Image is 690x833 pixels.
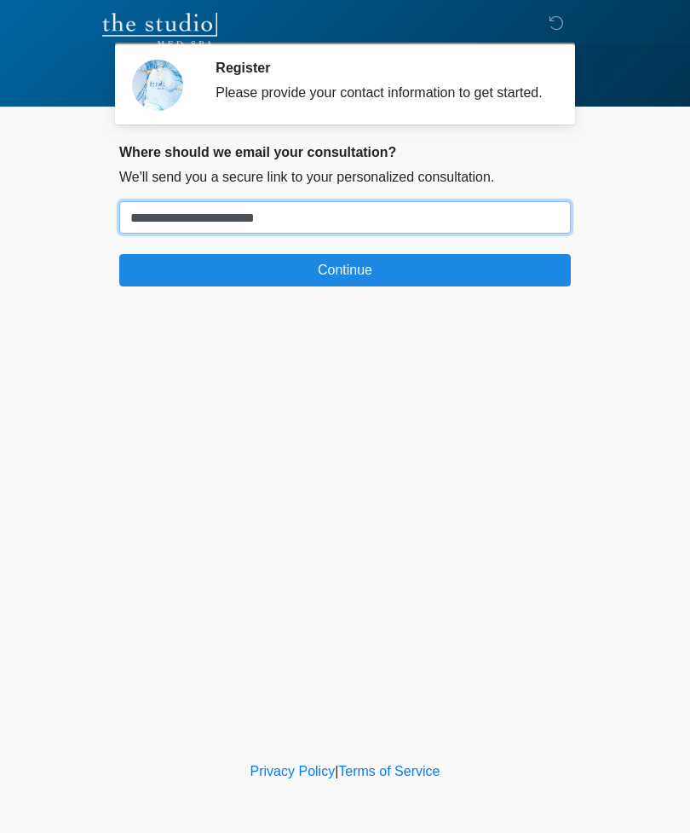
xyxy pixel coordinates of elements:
[338,764,440,778] a: Terms of Service
[119,144,571,160] h2: Where should we email your consultation?
[335,764,338,778] a: |
[102,13,217,47] img: The Studio Med Spa Logo
[132,60,183,111] img: Agent Avatar
[216,83,545,103] div: Please provide your contact information to get started.
[119,254,571,286] button: Continue
[216,60,545,76] h2: Register
[119,167,571,188] p: We'll send you a secure link to your personalized consultation.
[250,764,336,778] a: Privacy Policy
